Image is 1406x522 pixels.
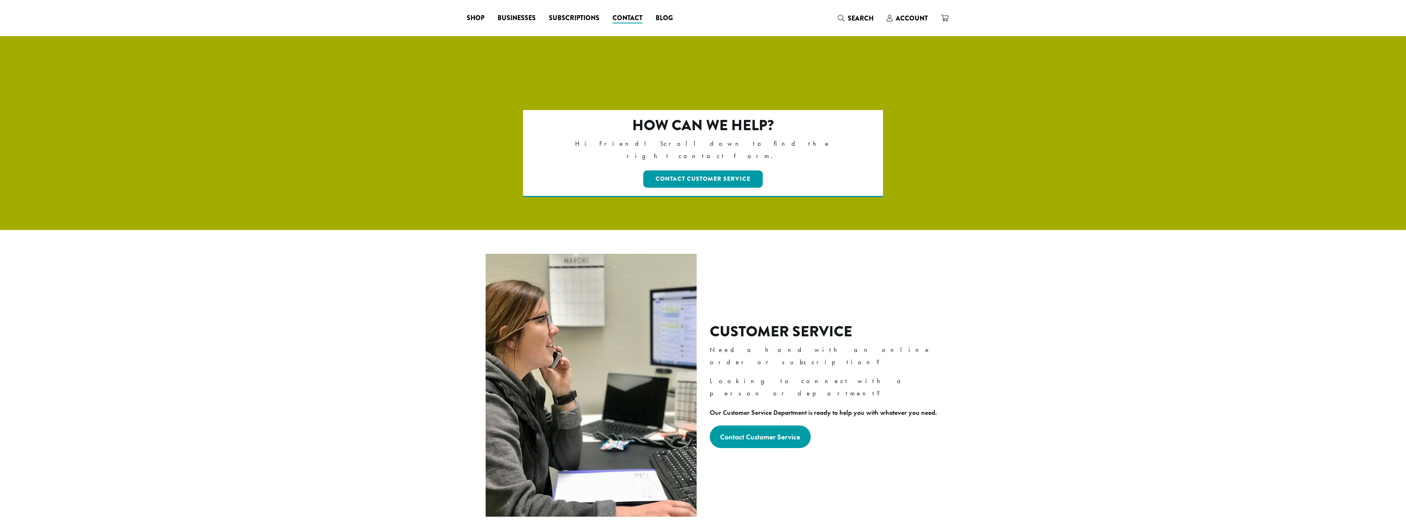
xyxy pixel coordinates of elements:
span: Subscriptions [549,13,599,23]
p: Hi Friend! Scroll down to find the right contact form. [558,138,848,162]
span: Businesses [498,13,536,23]
a: Account [880,11,934,25]
span: Shop [467,13,484,23]
a: Businesses [491,11,542,25]
h2: Customer Service [710,323,943,340]
a: Contact Customer Service [710,425,811,448]
strong: Contact Customer Service [720,432,800,442]
h2: How can we help? [558,117,848,134]
a: Shop [460,11,491,25]
span: Blog [656,13,673,23]
span: Contact [612,13,642,23]
span: Search [848,14,874,23]
a: Contact [606,11,649,25]
a: Blog [649,11,679,25]
strong: Our Customer Service Department is ready to help you with whatever you need. [710,408,937,417]
a: Contact Customer Service [643,170,763,188]
p: Need a hand with an online order or subscription? [710,344,943,368]
span: Account [896,14,928,23]
a: Subscriptions [542,11,606,25]
a: Search [831,11,880,25]
p: Looking to connect with a person or department? [710,375,943,400]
